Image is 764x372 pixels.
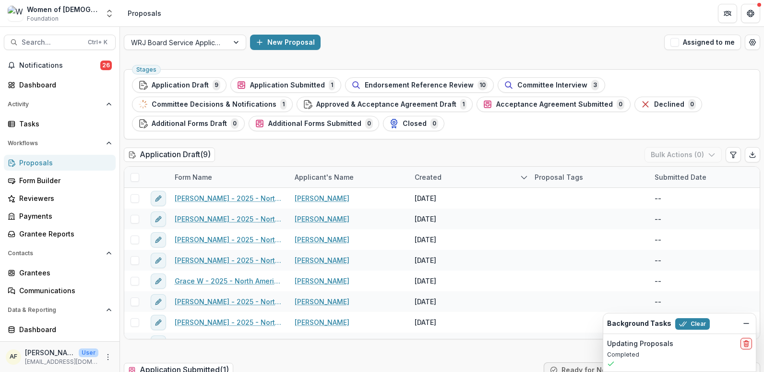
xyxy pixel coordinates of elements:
button: delete [740,338,752,349]
button: Export table data [745,147,760,162]
span: 0 [688,99,696,110]
a: [PERSON_NAME] - 2025 - North American Board Service Application 2026 [175,235,283,245]
button: edit [151,335,166,351]
p: User [79,348,98,357]
button: Acceptance Agreement Submitted0 [477,97,631,112]
span: 26 [100,61,112,70]
div: Created [409,167,529,187]
button: Closed0 [383,116,444,131]
h2: Background Tasks [607,320,671,328]
span: Data & Reporting [8,307,102,313]
a: [PERSON_NAME] [295,235,349,245]
button: Edit table settings [726,147,741,162]
a: [PERSON_NAME] [295,297,349,307]
button: Assigned to me [664,35,741,50]
nav: breadcrumb [124,6,165,20]
span: Notifications [19,62,100,70]
button: Committee Interview3 [498,77,605,93]
button: Declined0 [634,97,702,112]
button: Open Contacts [4,246,116,261]
span: 9 [213,80,220,90]
a: [PERSON_NAME] [295,255,349,265]
p: [PERSON_NAME] [25,347,75,358]
div: Dashboard [19,80,108,90]
a: Grantee Reports [4,226,116,242]
a: [PERSON_NAME] - 2025 - North American Board Service Application 2026 [175,214,283,224]
button: edit [151,273,166,289]
a: [PERSON_NAME] - 2025 - North American Board Service Application 2026 [175,255,283,265]
div: Proposals [19,158,108,168]
button: Approved & Acceptance Agreement Draft1 [297,97,473,112]
button: Committee Decisions & Notifications1 [132,97,293,112]
a: Dashboard [4,77,116,93]
button: Application Submitted1 [230,77,341,93]
div: [DATE] [415,255,436,265]
div: Proposals [128,8,161,18]
img: Women of Reform Judaism [8,6,23,21]
span: Approved & Acceptance Agreement Draft [316,100,456,109]
button: Open table manager [745,35,760,50]
div: [DATE] [415,276,436,286]
div: Form Name [169,167,289,187]
div: Women of [DEMOGRAPHIC_DATA] [27,4,99,14]
button: Endorsement Reference Review10 [345,77,494,93]
button: Get Help [741,4,760,23]
button: Search... [4,35,116,50]
span: Additional Forms Submitted [268,120,361,128]
div: [DATE] [415,193,436,203]
a: Communications [4,283,116,298]
span: Activity [8,101,102,108]
div: Proposal Tags [529,172,589,182]
div: -- [655,235,661,245]
span: Declined [654,100,684,109]
div: Applicant's Name [289,167,409,187]
div: Tasks [19,119,108,129]
button: Open Data & Reporting [4,302,116,318]
div: Created [409,172,447,182]
div: -- [655,255,661,265]
span: 1 [329,80,335,90]
a: [PERSON_NAME] [295,214,349,224]
div: -- [655,193,661,203]
button: Additional Forms Submitted0 [249,116,379,131]
div: -- [655,276,661,286]
div: Applicant's Name [289,172,359,182]
a: [PERSON_NAME] [295,317,349,327]
div: Ctrl + K [86,37,109,48]
a: [PERSON_NAME] [295,276,349,286]
div: Proposal Tags [529,167,649,187]
a: [PERSON_NAME] - 2025 - North American Board Service Application 2026 [175,317,283,327]
button: edit [151,294,166,310]
a: Grace W - 2025 - North American Board Service Application 2026 [175,276,283,286]
a: [PERSON_NAME] - 2025 - North American Board Service Application 2026 [175,297,283,307]
div: Grantees [19,268,108,278]
h2: Updating Proposals [607,340,673,348]
a: [PERSON_NAME] [295,193,349,203]
a: Tasks [4,116,116,132]
a: Grantees [4,265,116,281]
div: Submitted Date [649,172,712,182]
a: [PERSON_NAME] - 2025 - North American Board Service Application 2026 [175,193,283,203]
div: [DATE] [415,297,436,307]
div: Form Name [169,172,218,182]
div: [DATE] [415,235,436,245]
p: Completed [607,350,752,359]
a: [PERSON_NAME] - 2025 - North American Board Service Application 2026 [175,338,283,348]
a: Form Builder [4,173,116,188]
div: [DATE] [415,214,436,224]
svg: sorted descending [520,174,528,181]
span: Workflows [8,140,102,147]
button: Clear [675,318,710,330]
div: Payments [19,211,108,221]
div: Form Builder [19,175,108,186]
span: Acceptance Agreement Submitted [496,100,613,109]
div: Amanda Feldman [10,354,17,360]
button: edit [151,232,166,248]
span: Contacts [8,250,102,257]
button: Dismiss [740,318,752,329]
button: New Proposal [250,35,321,50]
button: edit [151,253,166,268]
span: 0 [430,118,438,129]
